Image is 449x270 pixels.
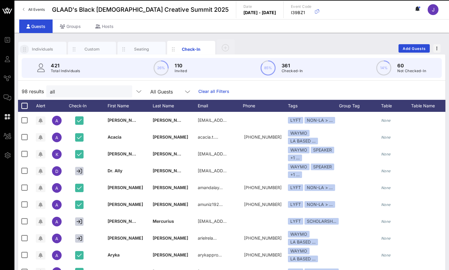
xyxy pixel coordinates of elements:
span: +18323537855 [244,252,282,257]
p: I39BZ1 [291,10,312,16]
span: Dr. Ally [108,168,122,173]
div: Custom [79,46,105,52]
div: LA BASED … [288,239,318,245]
i: None [381,169,391,173]
span: A [55,186,58,191]
span: 98 results [22,88,44,95]
span: K [56,152,58,157]
div: Groups [53,20,88,33]
span: Acacia [108,134,121,140]
div: Phone [243,100,288,112]
span: [PERSON_NAME] [153,168,188,173]
span: [PERSON_NAME] [108,118,143,123]
span: A [55,118,58,123]
p: 421 [51,62,80,69]
span: [EMAIL_ADDRESS][DOMAIN_NAME] [198,219,270,224]
div: +1 ... [288,171,302,178]
div: Individuals [29,46,56,52]
span: [PERSON_NAME] [108,185,143,190]
div: All Guests [147,85,195,97]
div: WAYMO [288,231,310,238]
span: [PERSON_NAME] [153,235,188,241]
span: [EMAIL_ADDRESS][DOMAIN_NAME] [198,151,270,156]
p: 361 [282,62,303,69]
p: amandalay… [198,179,223,196]
span: +18322758343 [244,202,282,207]
div: First Name [108,100,153,112]
span: [PERSON_NAME] [153,118,188,123]
div: LYFT [288,218,303,225]
span: [PERSON_NAME] [153,202,188,207]
p: Checked-In [282,68,303,74]
p: Event Code [291,4,312,10]
span: [PERSON_NAME] [108,235,143,241]
div: Seating [128,46,155,52]
span: A [55,202,58,207]
i: None [381,253,391,257]
div: NON-LA > … [304,201,335,208]
p: amuniz192… [198,196,223,213]
span: +17142665811 [244,235,282,241]
span: All Events [28,7,45,12]
span: [PERSON_NAME] [153,151,188,156]
button: Add Guests [399,44,430,53]
div: WAYMO [288,248,310,254]
span: [PERSON_NAME] [108,219,143,224]
div: WAYMO [288,164,310,170]
div: LA BASED … [288,138,318,144]
i: None [381,118,391,123]
span: [PERSON_NAME] [153,252,188,257]
div: Hosts [88,20,121,33]
span: [EMAIL_ADDRESS][DOMAIN_NAME] [198,118,270,123]
div: LYFT [288,201,303,208]
div: Table Name [411,100,447,112]
div: Group Tag [339,100,381,112]
div: NON-LA > … [304,184,335,191]
p: [DATE] - [DATE] [243,10,276,16]
span: D [55,169,58,174]
div: J [428,4,438,15]
div: LA BASED … [288,256,318,262]
div: +1 ... [288,155,302,161]
span: A [55,236,58,241]
div: WAYMO [288,147,310,153]
span: [PERSON_NAME] [108,151,143,156]
i: None [381,219,391,224]
div: SPEAKER [311,147,334,153]
div: Tags [288,100,339,112]
div: NON-LA > … [304,117,335,124]
div: All Guests [150,89,173,94]
a: Clear all Filters [198,88,229,95]
i: None [381,186,391,190]
span: Aryka [108,252,120,257]
i: None [381,135,391,140]
div: Guests [19,20,53,33]
div: LYFT [288,184,303,191]
span: [PERSON_NAME] [108,202,143,207]
span: A [55,135,58,140]
div: Table [381,100,411,112]
p: Total Individuals [51,68,80,74]
p: arielrela… [198,230,217,247]
span: [PERSON_NAME] [153,134,188,140]
span: Add Guests [402,46,426,51]
p: arykappro… [198,247,222,263]
span: +19013898828 [244,185,282,190]
div: SCHOLARSH… [304,218,339,225]
div: LYFT [288,117,303,124]
div: Last Name [153,100,198,112]
span: [EMAIL_ADDRESS][DOMAIN_NAME] [198,168,270,173]
a: All Events [19,5,48,14]
span: A [55,219,58,224]
span: +12016391615 [244,134,282,140]
span: A [55,253,58,258]
span: [PERSON_NAME] [153,185,188,190]
div: Check-In [66,100,96,112]
span: GLAAD's Black [DEMOGRAPHIC_DATA] Creative Summit 2025 [52,5,229,14]
p: Not Checked-In [397,68,426,74]
p: 60 [397,62,426,69]
span: Mercurius [153,219,174,224]
div: WAYMO [288,130,310,137]
i: None [381,202,391,207]
i: None [381,152,391,156]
